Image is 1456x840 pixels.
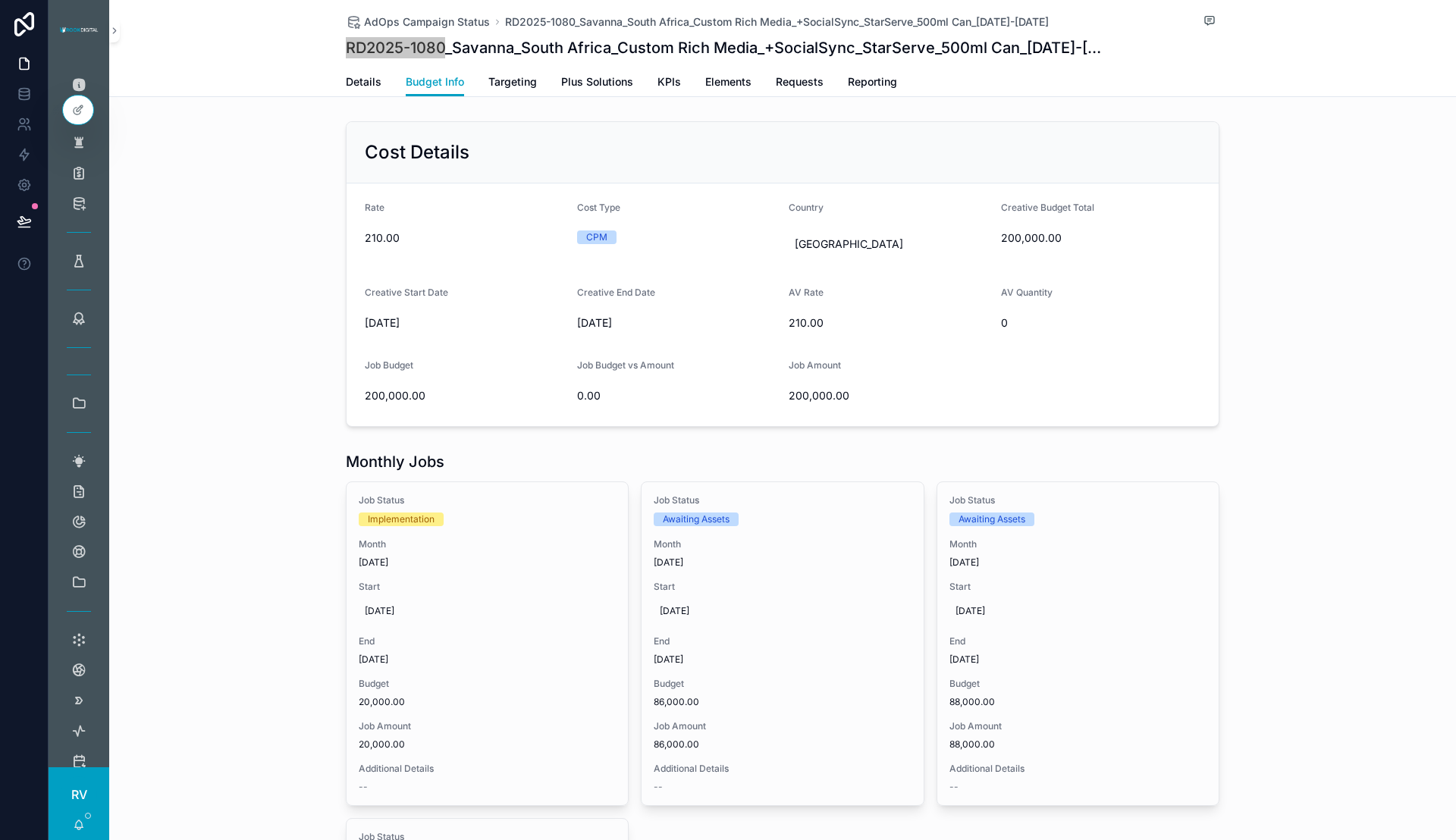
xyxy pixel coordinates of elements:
[346,74,381,89] span: Details
[949,654,1207,666] span: [DATE]
[359,538,616,550] span: Month
[848,68,897,99] a: Reporting
[359,654,616,666] span: [DATE]
[365,140,469,165] h2: Cost Details
[949,738,1207,751] span: 88,000.00
[71,785,87,804] span: RV
[1001,315,1201,331] span: 0
[406,68,464,97] a: Budget Info
[657,68,681,99] a: KPIs
[365,605,610,617] span: [DATE]
[789,388,989,403] span: 200,000.00
[955,605,1200,617] span: [DATE]
[949,635,1207,647] span: End
[359,738,616,751] span: 20,000.00
[359,696,616,708] span: 20,000.00
[789,287,824,298] span: AV Rate
[654,654,911,666] span: [DATE]
[657,74,681,89] span: KPIs
[586,230,607,244] div: CPM
[949,581,1207,593] span: Start
[561,68,633,99] a: Plus Solutions
[654,720,911,732] span: Job Amount
[654,635,911,647] span: End
[654,763,911,775] span: Additional Details
[359,781,368,793] span: --
[1001,202,1094,213] span: Creative Budget Total
[663,512,730,526] div: Awaiting Assets
[488,74,537,89] span: Targeting
[49,61,109,767] div: scrollable content
[365,359,413,371] span: Job Budget
[561,74,633,89] span: Plus Solutions
[365,287,448,298] span: Creative Start Date
[789,202,824,213] span: Country
[789,315,989,331] span: 210.00
[654,556,911,569] span: [DATE]
[654,581,911,593] span: Start
[346,14,490,30] a: AdOps Campaign Status
[577,287,655,298] span: Creative End Date
[959,512,1025,526] div: Awaiting Assets
[406,74,464,89] span: Budget Info
[641,481,924,806] a: Job StatusAwaiting AssetsMonth[DATE]Start[DATE]End[DATE]Budget86,000.00Job Amount86,000.00Additio...
[654,781,663,793] span: --
[776,68,824,99] a: Requests
[949,538,1207,550] span: Month
[359,635,616,647] span: End
[1001,287,1053,298] span: AV Quantity
[359,556,616,569] span: [DATE]
[359,581,616,593] span: Start
[789,359,841,371] span: Job Amount
[368,512,435,526] div: Implementation
[346,68,381,99] a: Details
[654,538,911,550] span: Month
[577,202,620,213] span: Cost Type
[937,481,1219,806] a: Job StatusAwaiting AssetsMonth[DATE]Start[DATE]End[DATE]Budget88,000.00Job Amount88,000.00Additio...
[359,494,616,506] span: Job Status
[949,720,1207,732] span: Job Amount
[705,68,752,99] a: Elements
[848,74,897,89] span: Reporting
[949,781,959,793] span: --
[488,68,537,99] a: Targeting
[654,696,911,708] span: 86,000.00
[795,237,903,252] span: [GEOGRAPHIC_DATA]
[705,74,752,89] span: Elements
[505,14,1049,30] a: RD2025-1080_Savanna_South Africa_Custom Rich Media_+SocialSync_StarServe_500ml Can_[DATE]-[DATE]
[365,388,565,403] span: 200,000.00
[359,678,616,690] span: Budget
[1001,230,1201,246] span: 200,000.00
[365,230,565,246] span: 210.00
[359,720,616,732] span: Job Amount
[58,24,100,36] img: App logo
[346,37,1106,58] h1: RD2025-1080_Savanna_South Africa_Custom Rich Media_+SocialSync_StarServe_500ml Can_[DATE]-[DATE]
[346,451,444,472] h1: Monthly Jobs
[365,202,384,213] span: Rate
[660,605,905,617] span: [DATE]
[949,494,1207,506] span: Job Status
[949,678,1207,690] span: Budget
[577,315,777,331] span: [DATE]
[949,556,1207,569] span: [DATE]
[654,678,911,690] span: Budget
[359,763,616,775] span: Additional Details
[776,74,824,89] span: Requests
[577,388,777,403] span: 0.00
[577,359,674,371] span: Job Budget vs Amount
[654,494,911,506] span: Job Status
[949,763,1207,775] span: Additional Details
[346,481,629,806] a: Job StatusImplementationMonth[DATE]Start[DATE]End[DATE]Budget20,000.00Job Amount20,000.00Addition...
[949,696,1207,708] span: 88,000.00
[365,315,565,331] span: [DATE]
[364,14,490,30] span: AdOps Campaign Status
[654,738,911,751] span: 86,000.00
